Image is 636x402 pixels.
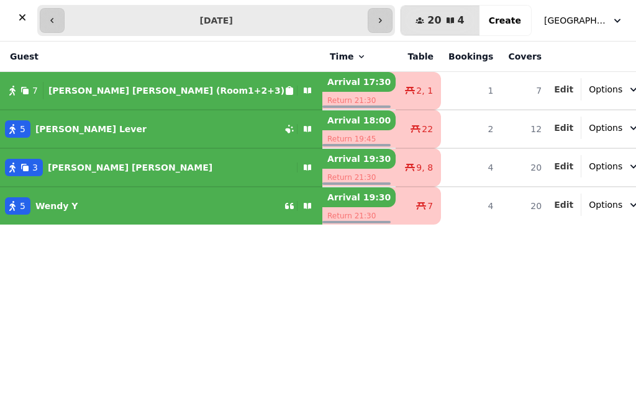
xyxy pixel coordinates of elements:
span: Create [489,16,521,25]
button: Time [330,50,366,63]
span: 7 [32,84,38,97]
td: 4 [441,187,501,225]
span: Options [589,199,622,211]
span: Edit [554,200,573,209]
span: 5 [20,200,25,212]
p: Return 21:30 [322,207,396,225]
p: Arrival 19:30 [322,187,396,207]
button: Edit [554,160,573,172]
th: Table [396,42,441,72]
span: 3 [32,161,38,174]
p: Wendy Y [35,200,78,212]
td: 2 [441,110,501,148]
span: [GEOGRAPHIC_DATA] [544,14,606,27]
td: 4 [441,148,501,187]
span: 9, 8 [416,161,433,174]
span: 20 [427,16,441,25]
span: Edit [554,123,573,132]
button: [GEOGRAPHIC_DATA] [537,9,631,32]
p: Arrival 19:30 [322,149,396,169]
span: Options [589,122,622,134]
th: Bookings [441,42,501,72]
span: Edit [554,162,573,171]
td: 20 [501,187,549,225]
button: Create [479,6,531,35]
td: 20 [501,148,549,187]
span: Time [330,50,353,63]
span: Edit [554,85,573,94]
p: Return 21:30 [322,169,396,186]
p: [PERSON_NAME] [PERSON_NAME] [48,161,212,174]
p: [PERSON_NAME] [PERSON_NAME] (Room1+2+3) [48,84,284,97]
button: Edit [554,122,573,134]
p: Return 21:30 [322,92,396,109]
p: Return 19:45 [322,130,396,148]
button: 204 [401,6,479,35]
button: Edit [554,83,573,96]
p: [PERSON_NAME] Lever [35,123,147,135]
td: 7 [501,72,549,110]
th: Covers [501,42,549,72]
td: 12 [501,110,549,148]
span: 2, 1 [416,84,433,97]
p: Arrival 17:30 [322,72,396,92]
span: 4 [458,16,465,25]
span: Options [589,83,622,96]
span: 5 [20,123,25,135]
span: Options [589,160,622,172]
span: 7 [427,200,433,212]
button: Edit [554,199,573,211]
span: 22 [422,123,433,135]
p: Arrival 18:00 [322,110,396,130]
td: 1 [441,72,501,110]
